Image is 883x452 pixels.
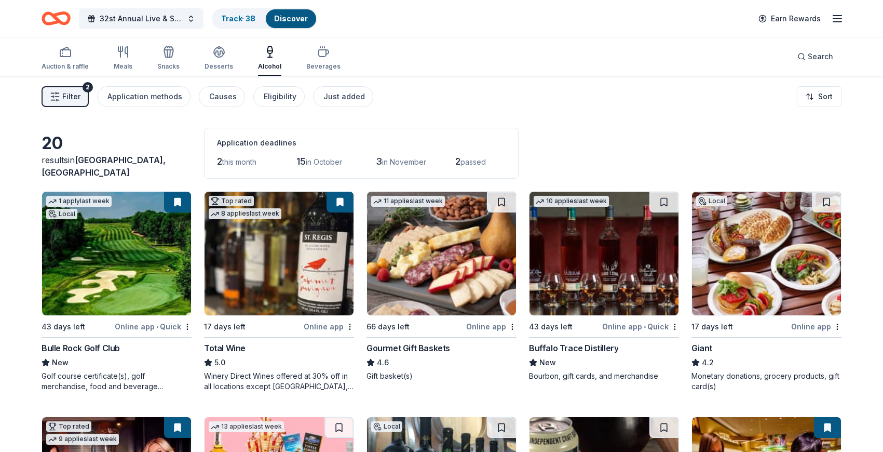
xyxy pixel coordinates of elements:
[42,191,192,392] a: Image for Bulle Rock Golf Club1 applylast weekLocal43 days leftOnline app•QuickBulle Rock Golf Cl...
[199,86,245,107] button: Causes
[296,156,306,167] span: 15
[79,8,203,29] button: 32st Annual Live & Silent Auction
[214,356,225,369] span: 5.0
[376,156,382,167] span: 3
[62,90,80,103] span: Filter
[692,192,841,315] img: Image for Giant
[42,86,89,107] button: Filter2
[529,342,618,354] div: Buffalo Trace Distillery
[114,42,132,76] button: Meals
[205,192,354,315] img: Image for Total Wine
[209,196,254,206] div: Top rated
[306,62,341,71] div: Beverages
[306,42,341,76] button: Beverages
[209,421,284,432] div: 13 applies last week
[42,371,192,392] div: Golf course certificate(s), golf merchandise, food and beverage certificate
[455,156,460,167] span: 2
[313,86,373,107] button: Just added
[157,42,180,76] button: Snacks
[366,342,450,354] div: Gourmet Gift Baskets
[115,320,192,333] div: Online app Quick
[209,208,281,219] div: 8 applies last week
[818,90,833,103] span: Sort
[157,62,180,71] div: Snacks
[371,421,402,432] div: Local
[752,9,827,28] a: Earn Rewards
[644,323,646,331] span: •
[791,320,841,333] div: Online app
[539,356,556,369] span: New
[42,321,85,333] div: 43 days left
[204,321,246,333] div: 17 days left
[204,342,246,354] div: Total Wine
[529,191,679,381] a: Image for Buffalo Trace Distillery10 applieslast week43 days leftOnline app•QuickBuffalo Trace Di...
[304,320,354,333] div: Online app
[221,14,255,23] a: Track· 38
[205,62,233,71] div: Desserts
[42,342,120,354] div: Bulle Rock Golf Club
[42,154,192,179] div: results
[306,157,342,166] span: in October
[691,321,733,333] div: 17 days left
[253,86,305,107] button: Eligibility
[691,191,841,392] a: Image for GiantLocal17 days leftOnline appGiant4.2Monetary donations, grocery products, gift card(s)
[97,86,191,107] button: Application methods
[264,90,296,103] div: Eligibility
[382,157,426,166] span: in November
[107,90,182,103] div: Application methods
[83,82,93,92] div: 2
[42,62,89,71] div: Auction & raffle
[529,371,679,381] div: Bourbon, gift cards, and merchandise
[797,86,841,107] button: Sort
[42,42,89,76] button: Auction & raffle
[46,434,119,445] div: 9 applies last week
[466,320,517,333] div: Online app
[366,371,517,381] div: Gift basket(s)
[602,320,679,333] div: Online app Quick
[529,192,678,315] img: Image for Buffalo Trace Distillery
[205,42,233,76] button: Desserts
[212,8,317,29] button: Track· 38Discover
[371,196,445,207] div: 11 applies last week
[529,321,573,333] div: 43 days left
[46,209,77,219] div: Local
[789,46,841,67] button: Search
[377,356,389,369] span: 4.6
[366,191,517,381] a: Image for Gourmet Gift Baskets11 applieslast week66 days leftOnline appGourmet Gift Baskets4.6Gif...
[367,192,516,315] img: Image for Gourmet Gift Baskets
[691,371,841,392] div: Monetary donations, grocery products, gift card(s)
[217,156,222,167] span: 2
[42,155,166,178] span: [GEOGRAPHIC_DATA], [GEOGRAPHIC_DATA]
[274,14,308,23] a: Discover
[209,90,237,103] div: Causes
[52,356,69,369] span: New
[204,371,354,392] div: Winery Direct Wines offered at 30% off in all locations except [GEOGRAPHIC_DATA], [GEOGRAPHIC_DAT...
[534,196,609,207] div: 10 applies last week
[702,356,714,369] span: 4.2
[691,342,712,354] div: Giant
[217,137,506,149] div: Application deadlines
[156,323,158,331] span: •
[100,12,183,25] span: 32st Annual Live & Silent Auction
[46,196,112,207] div: 1 apply last week
[258,42,281,76] button: Alcohol
[42,155,166,178] span: in
[222,157,256,166] span: this month
[696,196,727,206] div: Local
[42,133,192,154] div: 20
[114,62,132,71] div: Meals
[366,321,410,333] div: 66 days left
[204,191,354,392] a: Image for Total WineTop rated8 applieslast week17 days leftOnline appTotal Wine5.0Winery Direct W...
[460,157,486,166] span: passed
[808,50,833,63] span: Search
[258,62,281,71] div: Alcohol
[323,90,365,103] div: Just added
[46,421,91,432] div: Top rated
[42,192,191,315] img: Image for Bulle Rock Golf Club
[42,6,71,31] a: Home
